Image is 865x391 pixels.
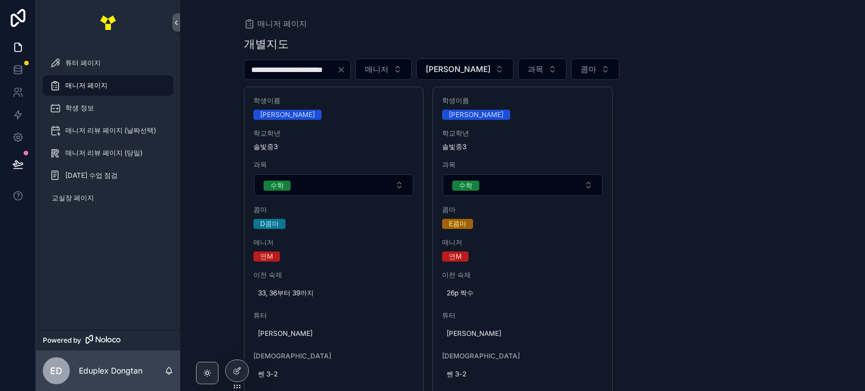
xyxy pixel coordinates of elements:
[442,271,603,280] span: 이전 숙제
[442,96,603,105] span: 학생이름
[43,188,173,208] a: 교실장 페이지
[258,329,410,338] span: [PERSON_NAME]
[36,45,180,223] div: scrollable content
[571,59,619,80] button: Select Button
[253,129,414,138] span: 학교학년
[260,110,315,120] div: [PERSON_NAME]
[36,330,180,350] a: Powered by
[260,251,273,262] div: 연M
[442,129,603,138] span: 학교학년
[253,238,414,247] span: 매니저
[528,64,543,75] span: 과목
[355,59,412,80] button: Select Button
[43,53,173,73] a: 튜터 페이지
[416,59,514,80] button: Select Button
[244,18,307,29] a: 매니저 페이지
[518,59,567,80] button: Select Button
[442,142,603,151] span: 솔빛중3
[43,120,173,141] a: 매니저 리뷰 페이지 (날짜선택)
[443,174,603,196] button: Select Button
[365,64,389,75] span: 매니저
[253,311,414,320] span: 튜터
[270,181,284,191] div: 수학
[253,96,414,105] span: 학생이름
[43,165,173,186] a: [DATE] 수업 점검
[447,370,599,379] span: 쎈 3-2
[258,370,410,379] span: 쎈 3-2
[244,36,289,52] h1: 개별지도
[442,205,603,214] span: 콤마
[459,181,472,191] div: 수학
[43,336,81,345] span: Powered by
[253,142,414,151] span: 솔빛중3
[65,171,118,180] span: [DATE] 수업 점검
[442,311,603,320] span: 튜터
[426,64,491,75] span: [PERSON_NAME]
[65,59,101,68] span: 튜터 페이지
[442,238,603,247] span: 매니저
[253,352,414,361] span: [DEMOGRAPHIC_DATA]
[449,251,462,262] div: 연M
[449,110,503,120] div: [PERSON_NAME]
[254,174,414,196] button: Select Button
[442,352,603,361] span: [DEMOGRAPHIC_DATA]
[43,98,173,118] a: 학생 정보
[50,364,63,377] span: ED
[447,289,599,298] span: 26p 짝수
[253,271,414,280] span: 이전 숙제
[581,64,596,75] span: 콤마
[253,205,414,214] span: 콤마
[65,126,156,135] span: 매니저 리뷰 페이지 (날짜선택)
[52,194,94,203] span: 교실장 페이지
[79,365,142,376] p: Eduplex Dongtan
[65,149,142,158] span: 매니저 리뷰 페이지 (당일)
[99,14,117,32] img: App logo
[43,75,173,96] a: 매니저 페이지
[260,219,279,229] div: D콤마
[449,219,466,229] div: E콤마
[337,65,350,74] button: Clear
[253,160,414,169] span: 과목
[442,160,603,169] span: 과목
[43,143,173,163] a: 매니저 리뷰 페이지 (당일)
[257,18,307,29] span: 매니저 페이지
[258,289,410,298] span: 33, 36부터 39까지
[65,104,94,113] span: 학생 정보
[65,81,108,90] span: 매니저 페이지
[447,329,599,338] span: [PERSON_NAME]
